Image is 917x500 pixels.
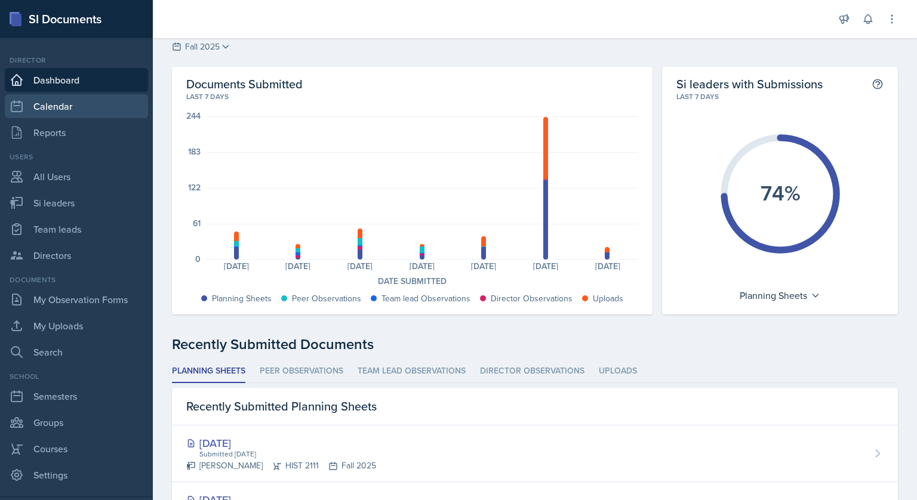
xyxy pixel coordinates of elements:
[172,360,245,383] li: Planning Sheets
[205,262,267,270] div: [DATE]
[5,288,148,311] a: My Observation Forms
[5,191,148,215] a: Si leaders
[195,255,201,263] div: 0
[188,147,201,156] div: 183
[260,360,343,383] li: Peer Observations
[5,217,148,241] a: Team leads
[188,183,201,192] div: 122
[491,292,573,305] div: Director Observations
[381,292,470,305] div: Team lead Observations
[391,262,453,270] div: [DATE]
[186,76,638,91] h2: Documents Submitted
[5,68,148,92] a: Dashboard
[185,41,220,53] span: Fall 2025
[186,112,201,120] div: 244
[515,262,577,270] div: [DATE]
[329,262,391,270] div: [DATE]
[186,91,638,102] div: Last 7 days
[5,437,148,461] a: Courses
[212,292,272,305] div: Planning Sheets
[198,449,376,459] div: Submitted [DATE]
[734,286,826,305] div: Planning Sheets
[5,411,148,434] a: Groups
[186,435,376,451] div: [DATE]
[5,94,148,118] a: Calendar
[5,152,148,162] div: Users
[599,360,637,383] li: Uploads
[186,459,376,472] div: [PERSON_NAME] HIST 2111 Fall 2025
[5,55,148,66] div: Director
[760,177,800,208] text: 74%
[5,371,148,382] div: School
[172,334,898,355] div: Recently Submitted Documents
[5,165,148,189] a: All Users
[453,262,515,270] div: [DATE]
[5,314,148,338] a: My Uploads
[480,360,584,383] li: Director Observations
[186,275,638,288] div: Date Submitted
[172,388,898,425] div: Recently Submitted Planning Sheets
[5,384,148,408] a: Semesters
[676,91,884,102] div: Last 7 days
[593,292,623,305] div: Uploads
[292,292,361,305] div: Peer Observations
[5,121,148,144] a: Reports
[5,243,148,267] a: Directors
[676,76,823,91] h2: Si leaders with Submissions
[5,463,148,487] a: Settings
[267,262,330,270] div: [DATE]
[5,340,148,364] a: Search
[358,360,466,383] li: Team lead Observations
[172,425,898,482] a: [DATE] Submitted [DATE] [PERSON_NAME]HIST 2111Fall 2025
[577,262,639,270] div: [DATE]
[193,219,201,227] div: 61
[5,274,148,285] div: Documents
